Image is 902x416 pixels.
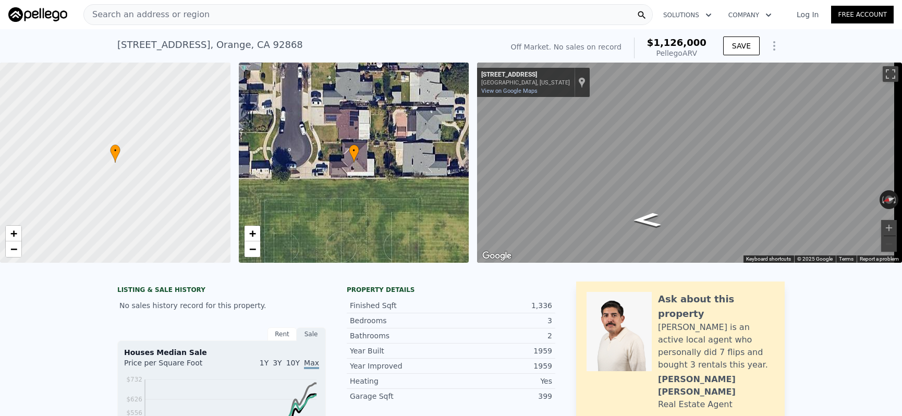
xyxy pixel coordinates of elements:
[647,48,706,58] div: Pellego ARV
[879,193,899,206] button: Reset the view
[883,66,898,82] button: Toggle fullscreen view
[260,359,269,367] span: 1Y
[481,88,538,94] a: View on Google Maps
[117,286,326,296] div: LISTING & SALE HISTORY
[481,71,570,79] div: [STREET_ADDRESS]
[350,300,451,311] div: Finished Sqft
[658,398,733,411] div: Real Estate Agent
[655,6,720,25] button: Solutions
[893,190,899,209] button: Rotate clockwise
[658,292,774,321] div: Ask about this property
[477,63,902,263] div: Map
[720,6,780,25] button: Company
[273,359,282,367] span: 3Y
[477,63,902,263] div: Street View
[881,236,897,252] button: Zoom out
[249,242,255,255] span: −
[451,331,552,341] div: 2
[350,361,451,371] div: Year Improved
[658,373,774,398] div: [PERSON_NAME] [PERSON_NAME]
[349,146,359,155] span: •
[110,144,120,163] div: •
[881,220,897,236] button: Zoom in
[350,391,451,401] div: Garage Sqft
[797,256,833,262] span: © 2025 Google
[350,315,451,326] div: Bedrooms
[451,361,552,371] div: 1959
[126,376,142,383] tspan: $732
[350,376,451,386] div: Heating
[481,79,570,86] div: [GEOGRAPHIC_DATA], [US_STATE]
[350,331,451,341] div: Bathrooms
[511,42,621,52] div: Off Market. No sales on record
[297,327,326,341] div: Sale
[84,8,210,21] span: Search an address or region
[286,359,300,367] span: 10Y
[451,391,552,401] div: 399
[8,7,67,22] img: Pellego
[451,315,552,326] div: 3
[451,376,552,386] div: Yes
[647,37,706,48] span: $1,126,000
[245,226,260,241] a: Zoom in
[578,77,586,88] a: Show location on map
[117,38,303,52] div: [STREET_ADDRESS] , Orange , CA 92868
[124,358,222,374] div: Price per Square Foot
[10,242,17,255] span: −
[110,146,120,155] span: •
[249,227,255,240] span: +
[880,190,885,209] button: Rotate counterclockwise
[117,296,326,315] div: No sales history record for this property.
[451,346,552,356] div: 1959
[347,286,555,294] div: Property details
[764,35,785,56] button: Show Options
[839,256,854,262] a: Terms
[267,327,297,341] div: Rent
[831,6,894,23] a: Free Account
[451,300,552,311] div: 1,336
[124,347,319,358] div: Houses Median Sale
[10,227,17,240] span: +
[6,241,21,257] a: Zoom out
[620,210,673,230] path: Go North, N Ash St
[480,249,514,263] img: Google
[349,144,359,163] div: •
[6,226,21,241] a: Zoom in
[723,36,760,55] button: SAVE
[860,256,899,262] a: Report a problem
[480,249,514,263] a: Open this area in Google Maps (opens a new window)
[126,396,142,403] tspan: $626
[245,241,260,257] a: Zoom out
[350,346,451,356] div: Year Built
[658,321,774,371] div: [PERSON_NAME] is an active local agent who personally did 7 flips and bought 3 rentals this year.
[304,359,319,369] span: Max
[746,255,791,263] button: Keyboard shortcuts
[784,9,831,20] a: Log In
